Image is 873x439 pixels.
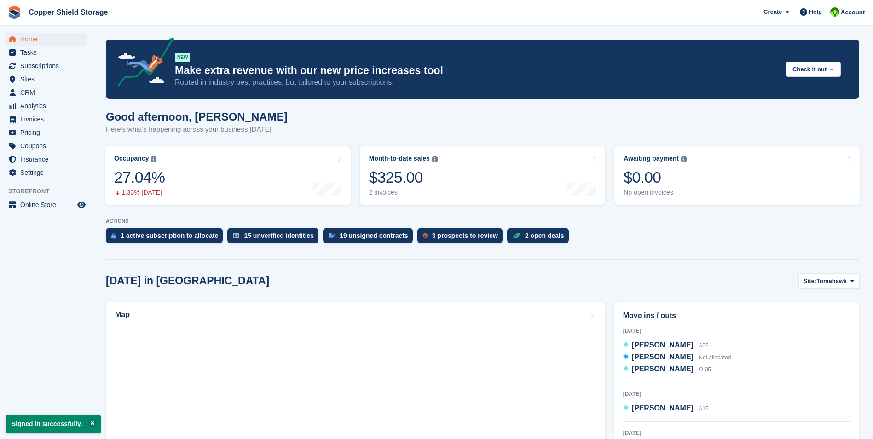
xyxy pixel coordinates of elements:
a: menu [5,153,87,166]
span: [PERSON_NAME] [632,341,694,349]
a: 1 active subscription to allocate [106,228,227,248]
a: Occupancy 27.04% 1.33% [DATE] [105,146,351,205]
div: Month-to-date sales [369,155,430,162]
img: Stephanie Wirhanowicz [830,7,839,17]
img: verify_identity-adf6edd0f0f0b5bbfe63781bf79b02c33cf7c696d77639b501bdc392416b5a36.svg [233,233,239,238]
a: [PERSON_NAME] O-05 [623,364,711,375]
span: Account [841,8,865,17]
button: Site: Tomahawk [798,273,859,289]
div: Awaiting payment [624,155,679,162]
span: CRM [20,86,75,99]
img: prospect-51fa495bee0391a8d652442698ab0144808aea92771e9ea1ae160a38d050c398.svg [423,233,428,238]
span: Home [20,33,75,46]
p: ACTIONS [106,218,859,224]
div: $0.00 [624,168,687,187]
a: 2 open deals [507,228,573,248]
a: Awaiting payment $0.00 No open invoices [614,146,860,205]
div: 1 active subscription to allocate [121,232,218,239]
img: contract_signature_icon-13c848040528278c33f63329250d36e43548de30e8caae1d1a13099fd9432cc5.svg [329,233,335,238]
div: 1.33% [DATE] [114,189,165,196]
span: [PERSON_NAME] [632,404,694,412]
span: Not allocated [699,354,731,361]
a: 15 unverified identities [227,228,323,248]
span: Invoices [20,113,75,126]
img: icon-info-grey-7440780725fd019a000dd9b08b2336e03edf1995a4989e88bcd33f0948082b44.svg [432,156,438,162]
h2: [DATE] in [GEOGRAPHIC_DATA] [106,275,269,287]
div: 19 unsigned contracts [340,232,408,239]
a: Copper Shield Storage [25,5,111,20]
img: stora-icon-8386f47178a22dfd0bd8f6a31ec36ba5ce8667c1dd55bd0f319d3a0aa187defe.svg [7,6,21,19]
a: menu [5,46,87,59]
p: Rooted in industry best practices, but tailored to your subscriptions. [175,77,779,87]
span: Subscriptions [20,59,75,72]
div: No open invoices [624,189,687,196]
a: menu [5,139,87,152]
p: Here's what's happening across your business [DATE] [106,124,288,135]
span: [PERSON_NAME] [632,353,694,361]
div: [DATE] [623,429,850,437]
a: [PERSON_NAME] Not allocated [623,352,731,364]
h2: Map [115,311,130,319]
a: menu [5,73,87,86]
div: NEW [175,53,190,62]
span: [PERSON_NAME] [632,365,694,373]
span: O-05 [699,366,711,373]
p: Signed in successfully. [6,415,101,433]
span: A06 [699,342,708,349]
span: Online Store [20,198,75,211]
div: 2 invoices [369,189,438,196]
img: icon-info-grey-7440780725fd019a000dd9b08b2336e03edf1995a4989e88bcd33f0948082b44.svg [681,156,687,162]
div: Occupancy [114,155,149,162]
button: Check it out → [786,62,841,77]
span: Analytics [20,99,75,112]
a: [PERSON_NAME] A06 [623,340,709,352]
span: Tomahawk [816,277,847,286]
span: Pricing [20,126,75,139]
span: Site: [804,277,816,286]
img: active_subscription_to_allocate_icon-d502201f5373d7db506a760aba3b589e785aa758c864c3986d89f69b8ff3... [111,233,116,239]
div: 27.04% [114,168,165,187]
a: menu [5,166,87,179]
span: Create [763,7,782,17]
a: Preview store [76,199,87,210]
a: [PERSON_NAME] A15 [623,403,709,415]
div: 3 prospects to review [432,232,498,239]
div: $325.00 [369,168,438,187]
p: Make extra revenue with our new price increases tool [175,64,779,77]
span: Help [809,7,822,17]
div: 15 unverified identities [244,232,314,239]
div: [DATE] [623,390,850,398]
a: menu [5,198,87,211]
a: 19 unsigned contracts [323,228,417,248]
h1: Good afternoon, [PERSON_NAME] [106,110,288,123]
span: Settings [20,166,75,179]
div: 2 open deals [525,232,564,239]
a: menu [5,33,87,46]
img: deal-1b604bf984904fb50ccaf53a9ad4b4a5d6e5aea283cecdc64d6e3604feb123c2.svg [513,232,520,239]
span: A15 [699,405,708,412]
div: [DATE] [623,327,850,335]
a: menu [5,86,87,99]
span: Insurance [20,153,75,166]
a: menu [5,126,87,139]
span: Coupons [20,139,75,152]
h2: Move ins / outs [623,310,850,321]
a: menu [5,59,87,72]
img: price-adjustments-announcement-icon-8257ccfd72463d97f412b2fc003d46551f7dbcb40ab6d574587a9cd5c0d94... [110,37,174,90]
a: menu [5,113,87,126]
a: menu [5,99,87,112]
span: Tasks [20,46,75,59]
img: icon-info-grey-7440780725fd019a000dd9b08b2336e03edf1995a4989e88bcd33f0948082b44.svg [151,156,156,162]
span: Sites [20,73,75,86]
a: Month-to-date sales $325.00 2 invoices [360,146,606,205]
span: Storefront [8,187,92,196]
a: 3 prospects to review [417,228,507,248]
